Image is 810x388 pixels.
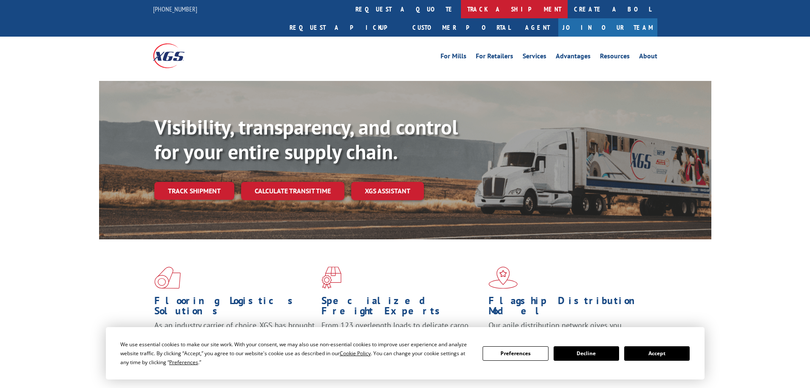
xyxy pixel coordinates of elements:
span: Preferences [169,359,198,366]
a: [PHONE_NUMBER] [153,5,197,13]
h1: Flooring Logistics Solutions [154,296,315,320]
a: Request a pickup [283,18,406,37]
img: xgs-icon-total-supply-chain-intelligence-red [154,267,181,289]
span: Our agile distribution network gives you nationwide inventory management on demand. [489,320,645,340]
a: XGS ASSISTANT [351,182,424,200]
a: About [639,53,657,62]
a: Services [523,53,546,62]
span: As an industry carrier of choice, XGS has brought innovation and dedication to flooring logistics... [154,320,315,351]
div: Cookie Consent Prompt [106,327,705,379]
button: Accept [624,346,690,361]
a: For Retailers [476,53,513,62]
a: Calculate transit time [241,182,344,200]
img: xgs-icon-flagship-distribution-model-red [489,267,518,289]
h1: Specialized Freight Experts [321,296,482,320]
a: Resources [600,53,630,62]
button: Preferences [483,346,548,361]
a: Agent [517,18,558,37]
a: Track shipment [154,182,234,200]
h1: Flagship Distribution Model [489,296,649,320]
a: Join Our Team [558,18,657,37]
span: Cookie Policy [340,350,371,357]
a: Customer Portal [406,18,517,37]
a: For Mills [441,53,466,62]
img: xgs-icon-focused-on-flooring-red [321,267,341,289]
b: Visibility, transparency, and control for your entire supply chain. [154,114,458,165]
div: We use essential cookies to make our site work. With your consent, we may also use non-essential ... [120,340,472,367]
button: Decline [554,346,619,361]
a: Advantages [556,53,591,62]
p: From 123 overlength loads to delicate cargo, our experienced staff knows the best way to move you... [321,320,482,358]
